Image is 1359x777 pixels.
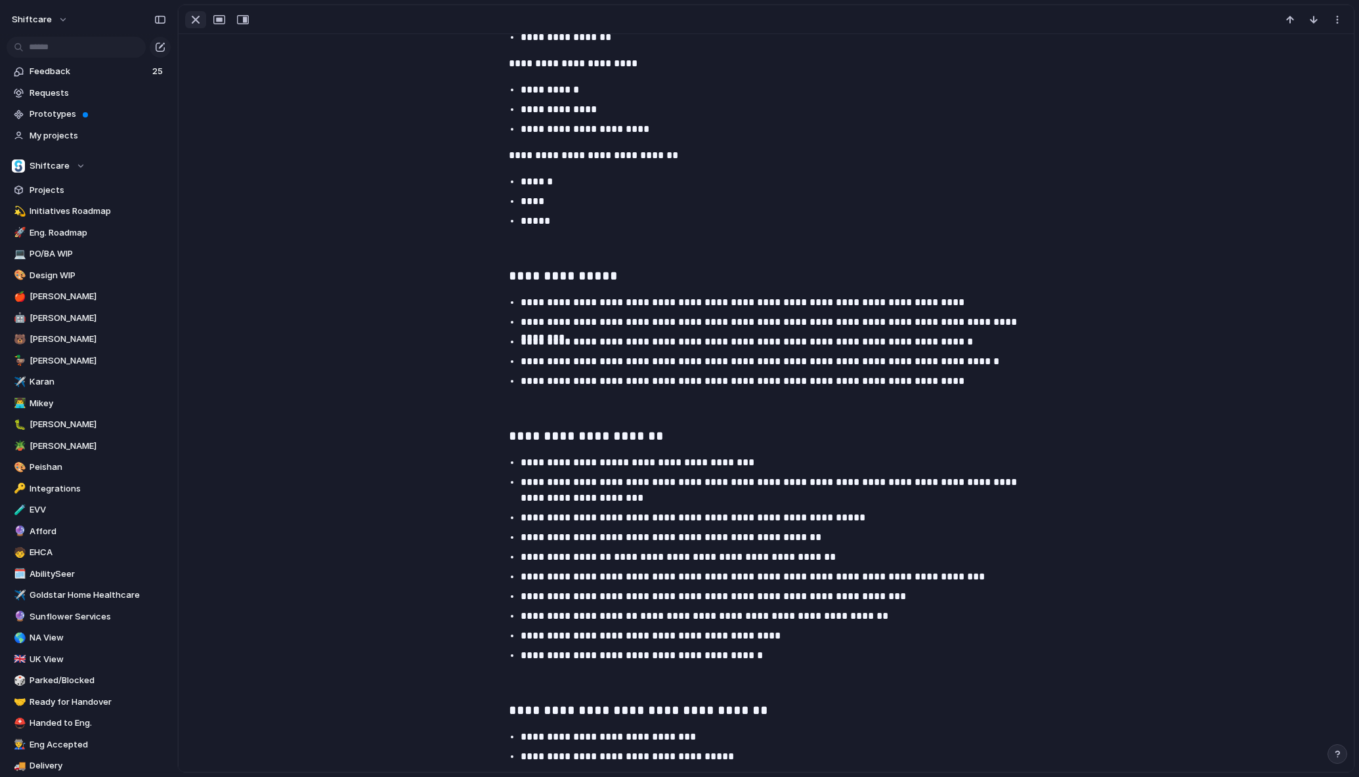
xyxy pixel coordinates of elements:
a: 🔮Sunflower Services [7,607,171,627]
a: 🧪EVV [7,500,171,520]
div: ✈️Karan [7,372,171,392]
button: shiftcare [6,9,75,30]
a: My projects [7,126,171,146]
div: 🇬🇧UK View [7,650,171,669]
div: ✈️ [14,375,23,390]
button: 🇬🇧 [12,653,25,666]
button: 🤖 [12,312,25,325]
button: 🧪 [12,503,25,516]
button: ✈️ [12,589,25,602]
div: 🎨Peishan [7,457,171,477]
a: 🧒EHCA [7,543,171,562]
span: EHCA [30,546,166,559]
div: 🤖 [14,310,23,325]
a: 🎲Parked/Blocked [7,671,171,690]
span: Karan [30,375,166,388]
button: ⛑️ [12,717,25,730]
span: EVV [30,503,166,516]
div: 🍎[PERSON_NAME] [7,287,171,306]
span: [PERSON_NAME] [30,333,166,346]
span: UK View [30,653,166,666]
a: 🚚Delivery [7,756,171,776]
div: 🌎 [14,631,23,646]
button: 🐛 [12,418,25,431]
button: 💫 [12,205,25,218]
a: Requests [7,83,171,103]
button: 🦆 [12,354,25,367]
div: ✈️ [14,588,23,603]
div: 🔑Integrations [7,479,171,499]
div: 👨‍💻Mikey [7,394,171,413]
span: Design WIP [30,269,166,282]
a: 🐻[PERSON_NAME] [7,329,171,349]
span: NA View [30,631,166,644]
button: 🚀 [12,226,25,240]
button: 👨‍💻 [12,397,25,410]
div: 👨‍🏭 [14,737,23,752]
a: 🔮Afford [7,522,171,541]
a: 🗓️AbilitySeer [7,564,171,584]
span: Mikey [30,397,166,410]
a: 🤖[PERSON_NAME] [7,308,171,328]
div: 🐛[PERSON_NAME] [7,415,171,434]
div: 🦆 [14,353,23,368]
button: 🔑 [12,482,25,495]
span: Requests [30,87,166,100]
a: 🎨Design WIP [7,266,171,285]
span: Ready for Handover [30,696,166,709]
span: [PERSON_NAME] [30,312,166,325]
a: ✈️Goldstar Home Healthcare [7,585,171,605]
a: 🚀Eng. Roadmap [7,223,171,243]
button: 🚚 [12,759,25,772]
a: 🌎NA View [7,628,171,648]
button: 🗓️ [12,568,25,581]
span: Eng Accepted [30,738,166,751]
span: shiftcare [12,13,52,26]
span: Delivery [30,759,166,772]
button: ✈️ [12,375,25,388]
span: [PERSON_NAME] [30,354,166,367]
span: Afford [30,525,166,538]
span: Sunflower Services [30,610,166,623]
a: Projects [7,180,171,200]
a: 👨‍🏭Eng Accepted [7,735,171,755]
div: 🎨 [14,460,23,475]
button: 🔮 [12,525,25,538]
span: My projects [30,129,166,142]
button: 🎲 [12,674,25,687]
button: 🎨 [12,269,25,282]
span: Initiatives Roadmap [30,205,166,218]
button: 🍎 [12,290,25,303]
div: 🎨 [14,268,23,283]
div: 🔑 [14,481,23,496]
div: 💻 [14,247,23,262]
div: 🗓️ [14,566,23,581]
div: 🧒 [14,545,23,560]
span: Eng. Roadmap [30,226,166,240]
a: Feedback25 [7,62,171,81]
a: 🤝Ready for Handover [7,692,171,712]
span: Prototypes [30,108,166,121]
button: Shiftcare [7,156,171,176]
div: 🎲 [14,673,23,688]
button: 🪴 [12,440,25,453]
a: 🦆[PERSON_NAME] [7,351,171,371]
div: 🔮 [14,524,23,539]
div: 🤝 [14,694,23,709]
a: ⛑️Handed to Eng. [7,713,171,733]
a: 🪴[PERSON_NAME] [7,436,171,456]
div: 💫Initiatives Roadmap [7,201,171,221]
button: 👨‍🏭 [12,738,25,751]
button: 🎨 [12,461,25,474]
span: Shiftcare [30,159,70,173]
button: 🌎 [12,631,25,644]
